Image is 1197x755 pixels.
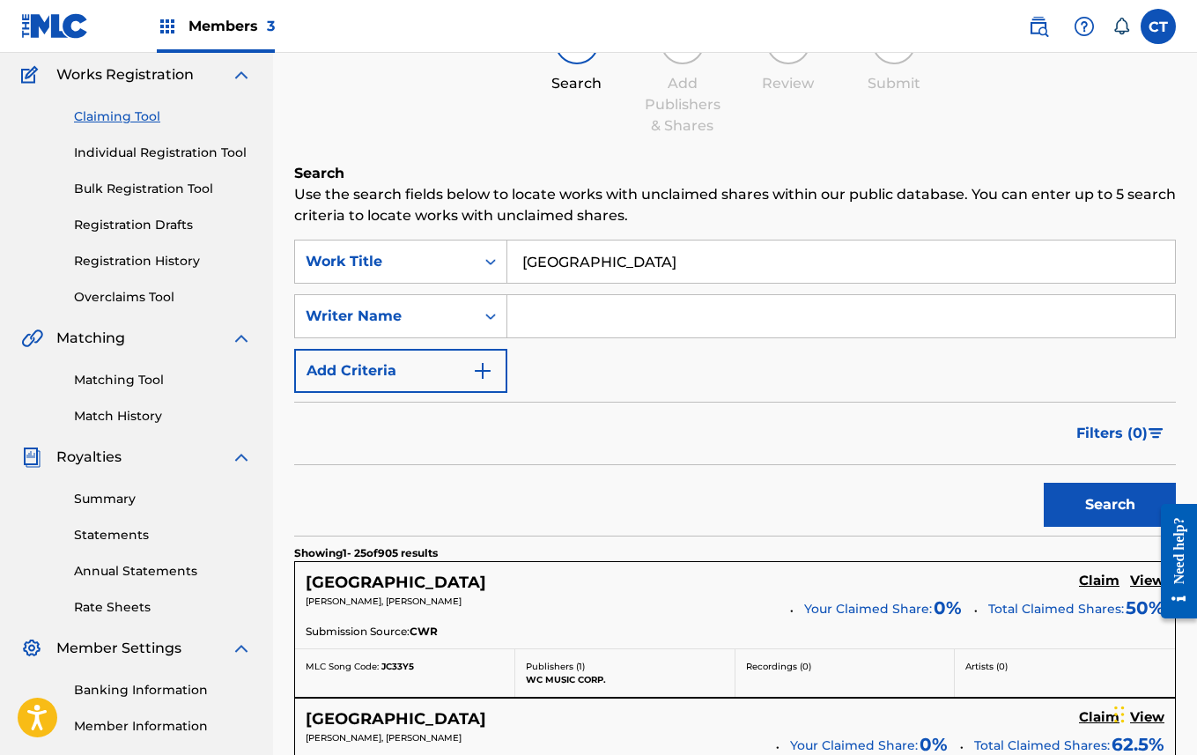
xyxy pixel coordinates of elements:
div: Notifications [1112,18,1130,35]
a: Statements [74,526,252,544]
img: expand [231,64,252,85]
span: Your Claimed Share: [804,600,932,618]
button: Filters (0) [1066,411,1176,455]
div: Drag [1114,688,1125,741]
p: Use the search fields below to locate works with unclaimed shares within our public database. You... [294,184,1176,226]
iframe: Resource Center [1148,490,1197,632]
span: Member Settings [56,638,181,659]
span: 3 [267,18,275,34]
img: Member Settings [21,638,42,659]
h5: JERUSALEM [306,573,486,593]
a: Member Information [74,717,252,736]
p: Publishers ( 1 ) [526,660,724,673]
span: 50 % [1126,595,1164,621]
span: Matching [56,328,125,349]
div: User Menu [1141,9,1176,44]
p: Artists ( 0 ) [965,660,1164,673]
form: Search Form [294,240,1176,536]
img: expand [231,638,252,659]
span: Your Claimed Share: [790,736,918,755]
a: Rate Sheets [74,598,252,617]
div: Review [744,73,832,94]
a: Annual Statements [74,562,252,581]
span: [PERSON_NAME], [PERSON_NAME] [306,732,462,744]
div: Help [1067,9,1102,44]
div: Add Publishers & Shares [639,73,727,137]
img: Works Registration [21,64,44,85]
h5: JERUSALEM [306,709,486,729]
span: Members [188,16,275,36]
div: Writer Name [306,306,464,327]
a: Match History [74,407,252,426]
span: Royalties [56,447,122,468]
button: Add Criteria [294,349,507,393]
a: Individual Registration Tool [74,144,252,162]
a: Public Search [1021,9,1056,44]
a: Registration History [74,252,252,270]
span: Total Claimed Shares: [988,601,1124,617]
span: Filters ( 0 ) [1076,423,1148,444]
img: search [1028,16,1049,37]
p: WC MUSIC CORP. [526,673,724,686]
div: Work Title [306,251,464,272]
h5: Claim [1079,709,1119,726]
img: Top Rightsholders [157,16,178,37]
h5: Claim [1079,573,1119,589]
span: [PERSON_NAME], [PERSON_NAME] [306,596,462,607]
img: help [1074,16,1095,37]
a: View [1130,573,1164,592]
a: Matching Tool [74,371,252,389]
span: Works Registration [56,64,194,85]
h6: Search [294,163,1176,184]
a: Registration Drafts [74,216,252,234]
div: Submit [850,73,938,94]
iframe: Chat Widget [1109,670,1197,755]
a: Overclaims Tool [74,288,252,307]
a: Banking Information [74,681,252,699]
a: Claiming Tool [74,107,252,126]
span: CWR [410,624,438,640]
div: Search [533,73,621,94]
p: Showing 1 - 25 of 905 results [294,545,438,561]
button: Search [1044,483,1176,527]
a: Summary [74,490,252,508]
span: Total Claimed Shares: [974,737,1110,753]
a: Bulk Registration Tool [74,180,252,198]
img: MLC Logo [21,13,89,39]
img: filter [1149,428,1164,439]
p: Recordings ( 0 ) [746,660,944,673]
span: JC33Y5 [381,661,414,672]
h5: View [1130,573,1164,589]
img: Matching [21,328,43,349]
img: 9d2ae6d4665cec9f34b9.svg [472,360,493,381]
img: expand [231,328,252,349]
span: Submission Source: [306,624,410,640]
img: expand [231,447,252,468]
span: 0 % [934,595,962,621]
img: Royalties [21,447,42,468]
span: MLC Song Code: [306,661,379,672]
